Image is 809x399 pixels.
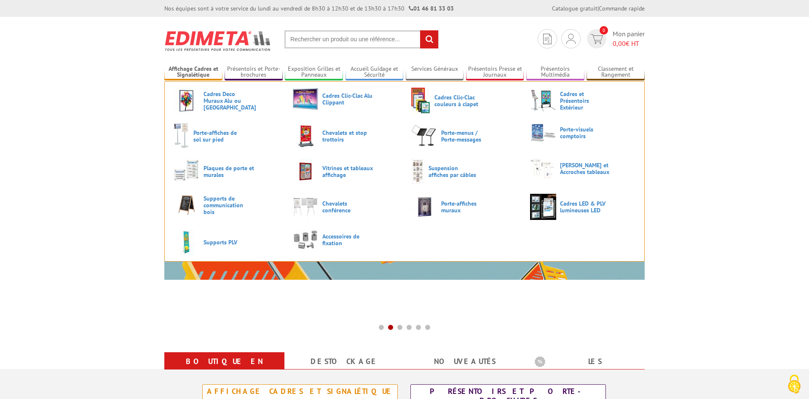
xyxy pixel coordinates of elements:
a: [PERSON_NAME] et Accroches tableaux [530,158,635,179]
img: Suspension affiches par câbles [411,158,425,185]
a: Destockage [295,354,394,369]
img: Porte-menus / Porte-messages [411,123,437,149]
a: Commande rapide [599,5,645,12]
span: Accessoires de fixation [322,233,373,246]
a: Cadres Clic-Clac couleurs à clapet [411,88,517,114]
span: Porte-affiches de sol sur pied [193,129,244,143]
span: Cadres Clic-Clac Alu Clippant [322,92,373,106]
a: Chevalets conférence [292,194,398,220]
a: Présentoirs Presse et Journaux [466,65,524,79]
span: Supports PLV [204,239,254,246]
a: Supports de communication bois [174,194,279,216]
a: Les promotions [535,354,635,384]
div: Affichage Cadres et Signalétique [205,387,395,396]
img: Vitrines et tableaux affichage [292,158,319,185]
strong: 01 46 81 33 03 [409,5,454,12]
img: Supports de communication bois [174,194,200,216]
span: Chevalets et stop trottoirs [322,129,373,143]
a: devis rapide 0 Mon panier 0,00€ HT [585,29,645,48]
a: Porte-affiches de sol sur pied [174,123,279,149]
span: Vitrines et tableaux affichage [322,165,373,178]
a: Présentoirs Multimédia [526,65,584,79]
span: Chevalets conférence [322,200,373,214]
span: Cadres LED & PLV lumineuses LED [560,200,611,214]
a: nouveautés [415,354,514,369]
img: Présentoir, panneau, stand - Edimeta - PLV, affichage, mobilier bureau, entreprise [164,25,272,56]
span: Cadres et Présentoirs Extérieur [560,91,611,111]
span: Plaques de porte et murales [204,165,254,178]
img: Cadres et Présentoirs Extérieur [530,88,556,114]
a: Accueil Guidage et Sécurité [346,65,404,79]
img: Cadres Deco Muraux Alu ou Bois [174,88,200,114]
div: | [552,4,645,13]
a: Cadres LED & PLV lumineuses LED [530,194,635,220]
img: Chevalets et stop trottoirs [292,123,319,149]
img: Plaques de porte et murales [174,158,200,185]
a: Catalogue gratuit [552,5,597,12]
a: Services Généraux [406,65,464,79]
img: Cimaises et Accroches tableaux [530,158,556,179]
a: Cadres Deco Muraux Alu ou [GEOGRAPHIC_DATA] [174,88,279,114]
img: devis rapide [566,34,576,44]
a: Vitrines et tableaux affichage [292,158,398,185]
img: Cadres LED & PLV lumineuses LED [530,194,556,220]
span: Suspension affiches par câbles [429,165,479,178]
img: Cadres Clic-Clac Alu Clippant [292,88,319,110]
a: Porte-menus / Porte-messages [411,123,517,149]
span: Supports de communication bois [204,195,254,215]
a: Chevalets et stop trottoirs [292,123,398,149]
a: Plaques de porte et murales [174,158,279,185]
a: Cadres Clic-Clac Alu Clippant [292,88,398,110]
img: Cadres Clic-Clac couleurs à clapet [411,88,431,114]
span: Cadres Deco Muraux Alu ou [GEOGRAPHIC_DATA] [204,91,254,111]
b: Les promotions [535,354,640,371]
img: Supports PLV [174,229,200,255]
img: Cookies (fenêtre modale) [784,374,805,395]
a: Supports PLV [174,229,279,255]
a: Exposition Grilles et Panneaux [285,65,343,79]
a: Cadres et Présentoirs Extérieur [530,88,635,114]
span: 0 [600,26,608,35]
span: Porte-visuels comptoirs [560,126,611,139]
img: Porte-affiches muraux [411,194,437,220]
span: € HT [613,39,645,48]
div: Nos équipes sont à votre service du lundi au vendredi de 8h30 à 12h30 et de 13h30 à 17h30 [164,4,454,13]
a: Suspension affiches par câbles [411,158,517,185]
span: Porte-menus / Porte-messages [441,129,492,143]
input: rechercher [420,30,438,48]
img: devis rapide [543,34,552,44]
input: Rechercher un produit ou une référence... [284,30,439,48]
span: Mon panier [613,29,645,48]
img: Porte-affiches de sol sur pied [174,123,190,149]
span: 0,00 [613,39,626,48]
a: Porte-visuels comptoirs [530,123,635,142]
span: [PERSON_NAME] et Accroches tableaux [560,162,611,175]
a: Présentoirs et Porte-brochures [225,65,283,79]
span: Cadres Clic-Clac couleurs à clapet [434,94,485,107]
a: Boutique en ligne [174,354,274,384]
a: Porte-affiches muraux [411,194,517,220]
img: Chevalets conférence [292,194,319,220]
button: Cookies (fenêtre modale) [780,370,809,399]
a: Accessoires de fixation [292,229,398,250]
span: Porte-affiches muraux [441,200,492,214]
img: Porte-visuels comptoirs [530,123,556,142]
a: Affichage Cadres et Signalétique [164,65,222,79]
img: Accessoires de fixation [292,229,319,250]
img: devis rapide [591,34,603,44]
a: Classement et Rangement [587,65,645,79]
